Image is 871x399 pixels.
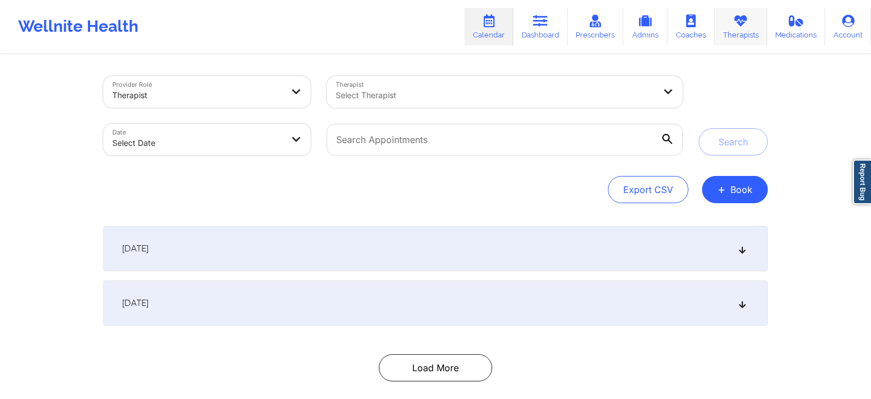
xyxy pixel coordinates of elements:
span: [DATE] [122,243,149,254]
div: Select Date [112,131,282,156]
a: Therapists [714,8,767,45]
button: Search [699,128,768,156]
a: Coaches [667,8,714,45]
a: Dashboard [513,8,568,45]
input: Search Appointments [327,124,683,156]
button: Export CSV [608,176,688,203]
a: Medications [767,8,826,45]
a: Account [825,8,871,45]
span: [DATE] [122,297,149,309]
button: Load More [379,354,492,381]
div: Therapist [112,83,282,108]
a: Prescribers [568,8,624,45]
span: + [717,186,726,192]
a: Report Bug [853,159,871,204]
a: Admins [623,8,667,45]
a: Calendar [464,8,513,45]
button: +Book [702,176,768,203]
